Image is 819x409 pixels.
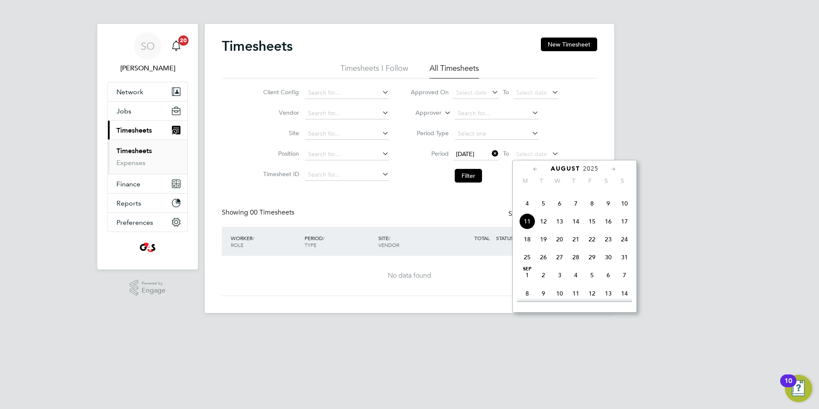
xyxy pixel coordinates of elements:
span: / [323,235,325,241]
span: Finance [116,180,140,188]
span: 7 [616,267,633,283]
span: S [598,177,614,185]
input: Select one [455,128,539,140]
span: 10 [616,195,633,212]
span: 3 [552,267,568,283]
span: 8 [584,195,600,212]
span: Select date [516,89,547,96]
span: Timesheets [116,126,152,134]
span: 15 [584,213,600,229]
div: 10 [784,381,792,392]
span: VENDOR [378,241,399,248]
span: Reports [116,199,141,207]
span: / [389,235,390,241]
div: PERIOD [302,230,376,252]
input: Search for... [455,107,539,119]
span: T [566,177,582,185]
span: 24 [616,231,633,247]
label: Position [261,150,299,157]
span: W [549,177,566,185]
span: Network [116,88,143,96]
div: SITE [376,230,450,252]
span: August [551,165,580,172]
button: Preferences [108,213,187,232]
span: 8 [519,285,535,302]
span: / [253,235,254,241]
button: Reports [108,194,187,212]
span: S [614,177,630,185]
span: Sep [519,267,535,271]
span: Select date [516,150,547,158]
div: Showing [222,208,296,217]
span: 14 [616,285,633,302]
span: 5 [584,267,600,283]
span: 23 [600,231,616,247]
input: Search for... [305,128,389,140]
span: 18 [519,231,535,247]
span: TOTAL [474,235,490,241]
span: 9 [600,195,616,212]
span: 4 [519,195,535,212]
span: 30 [600,249,616,265]
span: TYPE [305,241,317,248]
label: Vendor [261,109,299,116]
label: Timesheet ID [261,170,299,178]
span: M [517,177,533,185]
span: Select date [456,89,487,96]
label: Client Config [261,88,299,96]
label: Site [261,129,299,137]
div: WORKER [229,230,302,252]
input: Search for... [305,169,389,181]
h2: Timesheets [222,38,293,55]
span: 22 [584,231,600,247]
span: 13 [552,213,568,229]
span: 11 [568,285,584,302]
a: Expenses [116,159,145,167]
input: Search for... [305,107,389,119]
div: Timesheets [108,139,187,174]
span: SO [141,41,155,52]
span: 4 [568,267,584,283]
label: Approved On [410,88,449,96]
button: Finance [108,174,187,193]
span: 7 [568,195,584,212]
button: New Timesheet [541,38,597,51]
span: T [533,177,549,185]
img: g4s4-logo-retina.png [137,241,158,254]
button: Network [108,82,187,101]
span: ROLE [231,241,244,248]
button: Jobs [108,102,187,120]
div: No data found [230,271,589,280]
span: 26 [535,249,552,265]
li: All Timesheets [430,63,479,78]
span: F [582,177,598,185]
span: [DATE] [456,150,474,158]
input: Search for... [305,87,389,99]
a: Powered byEngage [130,280,166,296]
a: SO[PERSON_NAME] [107,32,188,73]
div: STATUS [494,230,538,246]
span: 00 Timesheets [250,208,294,217]
span: 20 [552,231,568,247]
span: 9 [535,285,552,302]
label: Period Type [410,129,449,137]
span: 25 [519,249,535,265]
span: 14 [568,213,584,229]
span: 29 [584,249,600,265]
span: 31 [616,249,633,265]
span: 1 [519,267,535,283]
span: 16 [600,213,616,229]
span: 12 [584,285,600,302]
span: Preferences [116,218,153,226]
button: Filter [455,169,482,183]
button: Open Resource Center, 10 new notifications [785,375,812,402]
span: 19 [535,231,552,247]
span: 5 [535,195,552,212]
span: 6 [552,195,568,212]
div: Status [508,208,580,220]
span: Powered by [142,280,166,287]
span: Engage [142,287,166,294]
span: Samantha Orchard [107,63,188,73]
label: Approver [403,109,441,117]
nav: Main navigation [97,24,198,270]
